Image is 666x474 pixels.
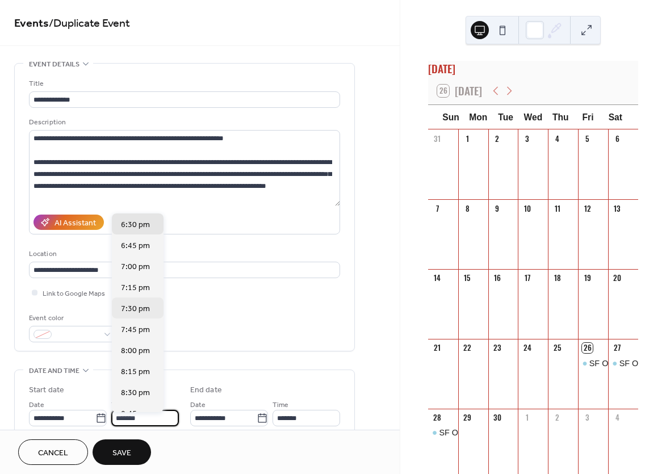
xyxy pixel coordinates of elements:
div: SF Opera: Dead Man Walking [439,427,547,438]
div: 1 [462,133,472,144]
span: 7:00 pm [121,261,150,273]
div: 14 [432,273,442,283]
div: 27 [612,343,622,353]
div: 1 [522,413,533,423]
div: 8 [462,203,472,213]
div: 7 [432,203,442,213]
div: 28 [432,413,442,423]
div: 9 [492,203,502,213]
span: 8:45 pm [121,408,150,420]
div: Wed [520,105,547,129]
div: 21 [432,343,442,353]
div: 25 [552,343,563,353]
div: [DATE] [428,61,638,77]
span: 7:45 pm [121,324,150,336]
div: Event color [29,312,114,324]
div: 22 [462,343,472,353]
div: 4 [612,413,622,423]
span: 7:30 pm [121,303,150,315]
button: AI Assistant [33,215,104,230]
span: Date [29,399,44,411]
div: 24 [522,343,533,353]
button: Save [93,439,151,465]
span: Link to Google Maps [43,288,105,300]
div: 12 [582,203,592,213]
span: 6:30 pm [121,219,150,231]
div: 18 [552,273,563,283]
div: 11 [552,203,563,213]
div: SF Opera: Dead Man Walking [578,358,608,369]
div: 3 [522,133,533,144]
div: Sun [437,105,464,129]
div: SF Opera: Rigoletto [608,358,638,369]
div: 15 [462,273,472,283]
a: Events [14,12,49,35]
div: Location [29,248,338,260]
span: 6:45 pm [121,240,150,252]
div: Tue [492,105,519,129]
div: 20 [612,273,622,283]
div: 4 [552,133,563,144]
span: Date and time [29,365,79,377]
div: Thu [547,105,574,129]
div: 29 [462,413,472,423]
span: Save [112,447,131,459]
span: 8:15 pm [121,366,150,378]
span: 8:00 pm [121,345,150,357]
span: Time [273,399,288,411]
div: End date [190,384,222,396]
span: 8:30 pm [121,387,150,399]
div: 19 [582,273,592,283]
button: Cancel [18,439,88,465]
div: Title [29,78,338,90]
div: SF Opera: Dead Man Walking [428,427,458,438]
div: Mon [464,105,492,129]
div: AI Assistant [55,217,96,229]
div: 2 [552,413,563,423]
div: 2 [492,133,502,144]
div: Description [29,116,338,128]
div: 3 [582,413,592,423]
div: 30 [492,413,502,423]
div: 13 [612,203,622,213]
div: 31 [432,133,442,144]
div: Start date [29,384,64,396]
div: Sat [602,105,629,129]
span: 7:15 pm [121,282,150,294]
div: 10 [522,203,533,213]
div: 23 [492,343,502,353]
div: 26 [582,343,592,353]
span: Time [111,399,127,411]
div: 5 [582,133,592,144]
span: / Duplicate Event [49,12,130,35]
span: Date [190,399,206,411]
div: 16 [492,273,502,283]
span: Event details [29,58,79,70]
div: 17 [522,273,533,283]
div: 6 [612,133,622,144]
div: Fri [574,105,601,129]
span: Cancel [38,447,68,459]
